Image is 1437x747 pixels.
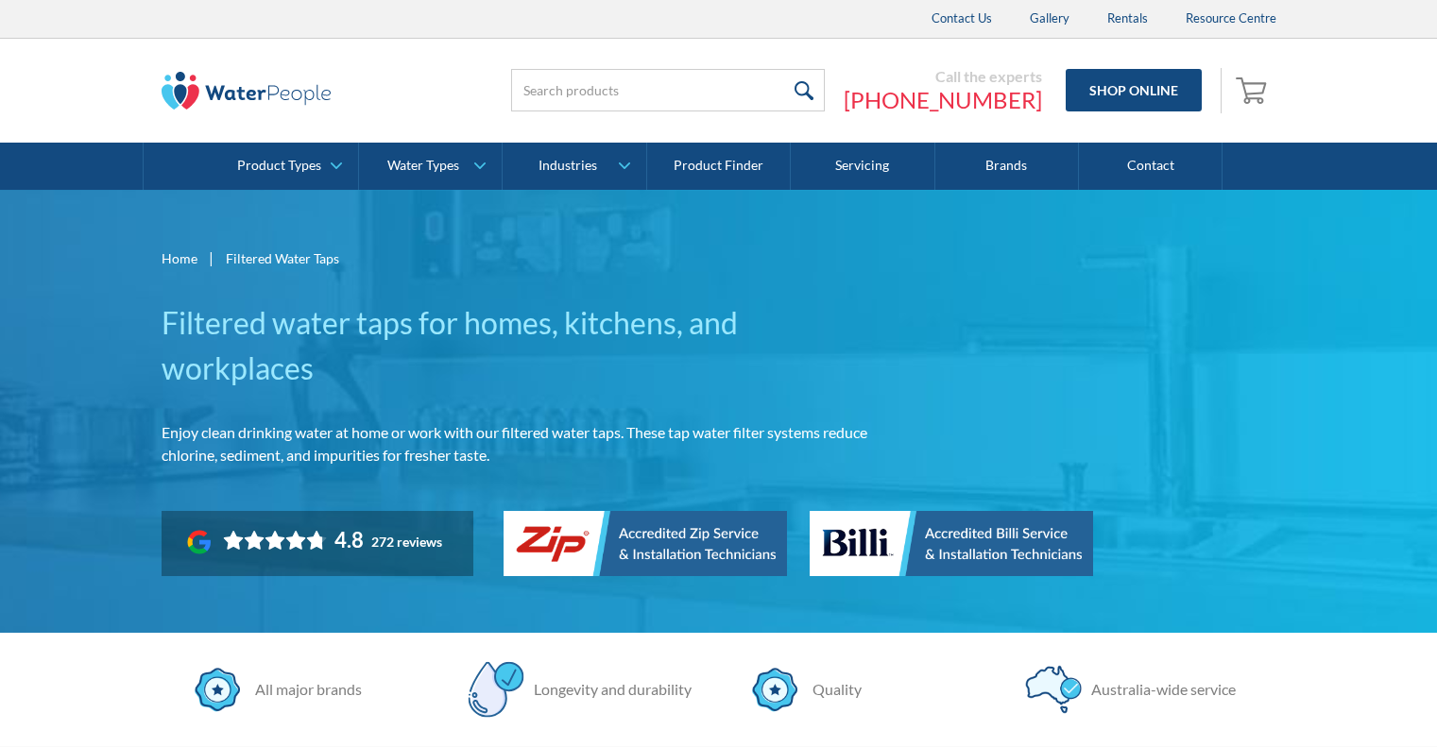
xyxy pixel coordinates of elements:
[387,158,459,174] div: Water Types
[844,67,1042,86] div: Call the experts
[162,72,332,110] img: The Water People
[1079,143,1223,190] a: Contact
[647,143,791,190] a: Product Finder
[207,246,216,269] div: |
[246,678,362,701] div: All major brands
[1231,68,1276,113] a: Open empty cart
[1066,69,1202,111] a: Shop Online
[162,248,197,268] a: Home
[524,678,692,701] div: Longevity and durability
[162,421,887,467] p: Enjoy clean drinking water at home or work with our filtered water taps. These tap water filter s...
[162,300,887,391] h1: Filtered water taps for homes, kitchens, and workplaces
[223,527,364,553] div: Rating: 4.8 out of 5
[226,248,339,268] div: Filtered Water Taps
[791,143,934,190] a: Servicing
[511,69,825,111] input: Search products
[844,86,1042,114] a: [PHONE_NUMBER]
[503,143,645,190] a: Industries
[935,143,1079,190] a: Brands
[803,678,862,701] div: Quality
[359,143,502,190] a: Water Types
[334,527,364,553] div: 4.8
[237,158,321,174] div: Product Types
[1082,678,1236,701] div: Australia-wide service
[215,143,358,190] a: Product Types
[1236,75,1272,105] img: shopping cart
[371,535,442,550] div: 272 reviews
[539,158,597,174] div: Industries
